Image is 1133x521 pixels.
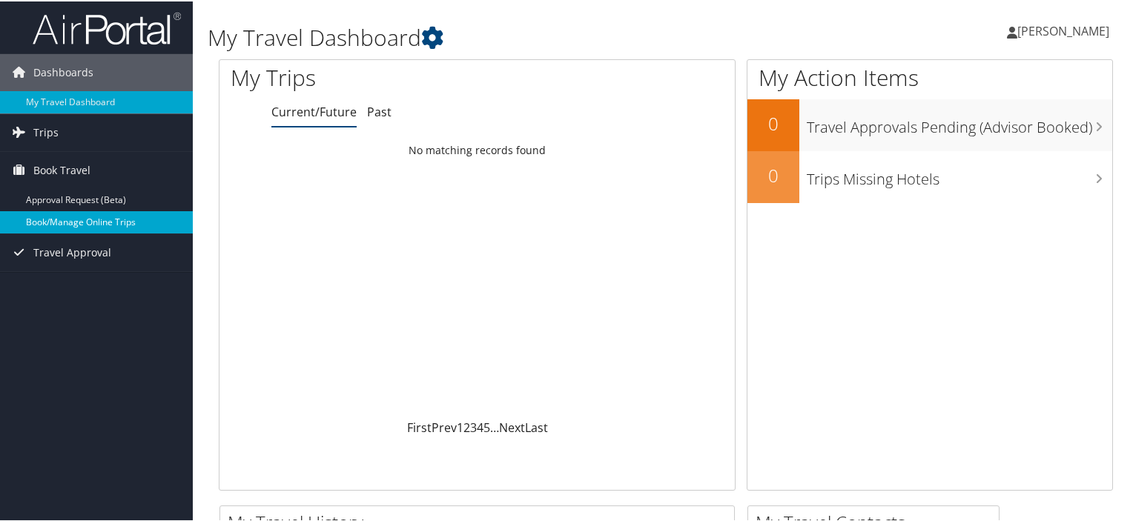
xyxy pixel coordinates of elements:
[499,418,525,434] a: Next
[432,418,457,434] a: Prev
[747,98,1112,150] a: 0Travel Approvals Pending (Advisor Booked)
[33,53,93,90] span: Dashboards
[271,102,357,119] a: Current/Future
[231,61,509,92] h1: My Trips
[407,418,432,434] a: First
[219,136,735,162] td: No matching records found
[747,150,1112,202] a: 0Trips Missing Hotels
[483,418,490,434] a: 5
[367,102,392,119] a: Past
[33,10,181,44] img: airportal-logo.png
[807,108,1112,136] h3: Travel Approvals Pending (Advisor Booked)
[33,113,59,150] span: Trips
[477,418,483,434] a: 4
[490,418,499,434] span: …
[457,418,463,434] a: 1
[747,162,799,187] h2: 0
[1007,7,1124,52] a: [PERSON_NAME]
[33,150,90,188] span: Book Travel
[208,21,819,52] h1: My Travel Dashboard
[1017,21,1109,38] span: [PERSON_NAME]
[470,418,477,434] a: 3
[747,110,799,135] h2: 0
[33,233,111,270] span: Travel Approval
[525,418,548,434] a: Last
[807,160,1112,188] h3: Trips Missing Hotels
[747,61,1112,92] h1: My Action Items
[463,418,470,434] a: 2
